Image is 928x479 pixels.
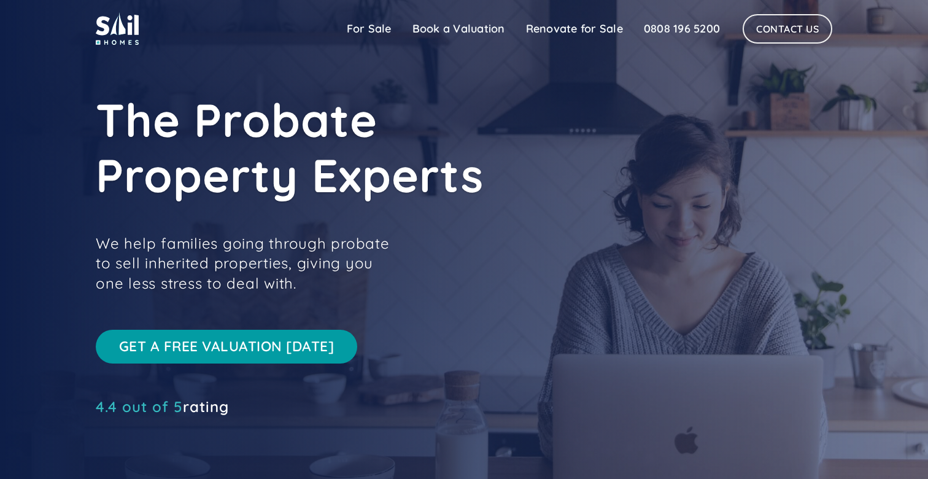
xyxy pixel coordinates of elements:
[96,400,229,413] div: rating
[516,17,633,41] a: Renovate for Sale
[336,17,402,41] a: For Sale
[633,17,730,41] a: 0808 196 5200
[96,330,357,364] a: Get a free valuation [DATE]
[96,400,229,413] a: 4.4 out of 5rating
[96,12,139,45] img: sail home logo
[96,397,183,416] span: 4.4 out of 5
[743,14,832,44] a: Contact Us
[96,233,403,293] p: We help families going through probate to sell inherited properties, giving you one less stress t...
[402,17,516,41] a: Book a Valuation
[96,92,648,203] h1: The Probate Property Experts
[96,419,280,434] iframe: Customer reviews powered by Trustpilot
